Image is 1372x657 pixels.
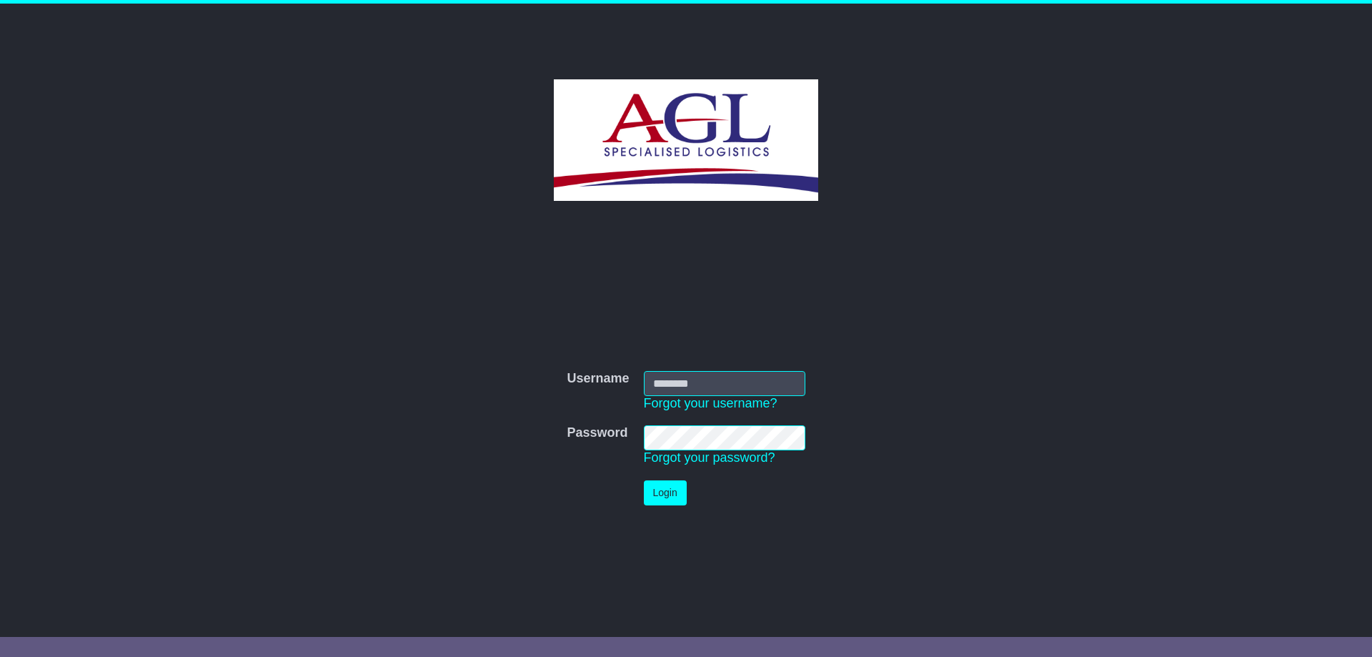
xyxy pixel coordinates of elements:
[554,79,817,201] img: AGL SPECIALISED LOGISTICS
[644,396,777,410] a: Forgot your username?
[644,450,775,465] a: Forgot your password?
[567,371,629,387] label: Username
[644,480,687,505] button: Login
[567,425,627,441] label: Password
